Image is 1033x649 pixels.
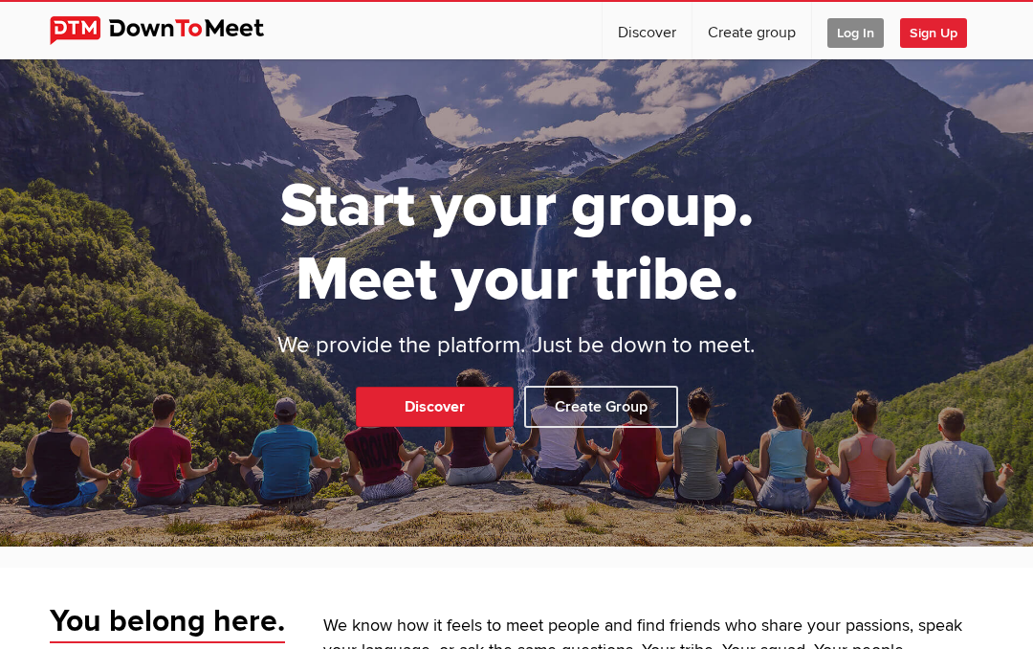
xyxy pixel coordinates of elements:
[812,2,899,59] a: Log In
[356,387,514,427] a: Discover
[50,602,285,644] span: You belong here.
[603,2,692,59] a: Discover
[206,169,827,317] h1: Start your group. Meet your tribe.
[524,386,678,428] a: Create Group
[900,18,967,48] span: Sign Up
[692,2,811,59] a: Create group
[900,2,982,59] a: Sign Up
[827,18,884,48] span: Log In
[50,16,294,45] img: DownToMeet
